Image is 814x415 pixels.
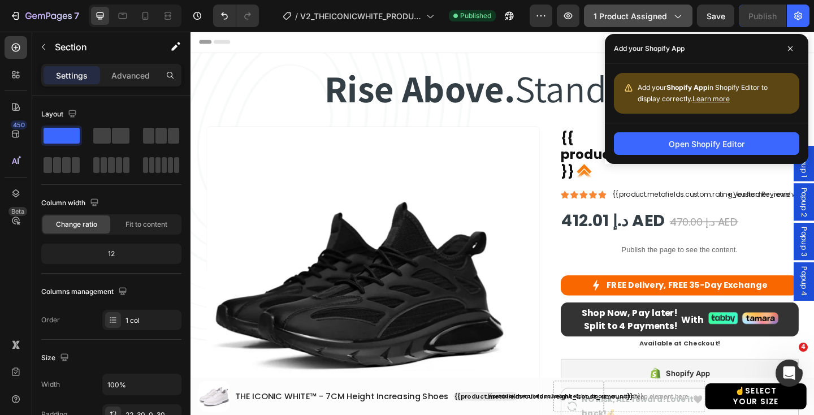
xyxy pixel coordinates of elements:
[287,393,321,401] div: {{product.metafields.custom.height_boost_amount}}
[614,132,799,155] button: Open Shopify Editor
[111,70,150,81] p: Advanced
[5,5,84,27] button: 7
[323,393,356,400] div: {{product.metafields.custom.height_boost_or_cotton}}
[460,11,491,21] span: Published
[402,106,626,162] h1: {{ product.metafields.clean.title }}
[145,34,353,89] strong: Rise Above.
[47,390,282,404] h1: THE ICONIC WHITE™ - 7CM Height Increasing Shoes
[596,129,630,138] div: {{product.metafields.custom.height_boost_amount}}
[8,207,27,216] div: Beta
[144,34,534,90] h2: Stand Tall!
[631,130,664,137] div: {{product.metafields.custom.height_boost_or_cotton}}
[41,315,60,325] div: Order
[614,43,685,54] p: Add your Shopify App
[748,10,777,22] div: Publish
[435,270,447,282] img: gempages_522798132132578229-fc455319-a25b-4e05-88f3-c5ee953ba455.png
[103,374,181,395] input: Auto
[415,313,531,328] h2: Split to 4 Payments!
[560,383,670,412] a: ☝SELECTYOUR SIZE
[125,219,167,230] span: Fit to content
[517,365,565,379] div: Shopify App
[74,9,79,23] p: 7
[661,256,673,288] span: Popup 4
[590,386,639,409] p: ☝SELECT YOUR SIZE
[661,129,673,158] span: Popup 1
[594,10,667,22] span: 1 product assigned
[295,10,298,22] span: /
[213,5,259,27] div: Undo/Redo
[563,305,595,318] img: Tabby icon
[41,107,79,122] div: Layout
[402,193,517,218] div: 412.01 د.إ AED
[415,299,531,313] h2: Shop Now, Pay later!
[739,5,786,27] button: Publish
[488,334,576,344] strong: Available at Checkout!
[459,172,582,183] div: {{product.metafields.custom.rating_customer_reviews_nbr}}
[11,120,27,129] div: 450
[669,138,744,150] div: Open Shopify Editor
[41,379,60,390] div: Width
[44,246,179,262] div: 12
[55,40,148,54] p: Section
[420,144,436,159] img: GemPages Icon
[692,93,730,105] button: Learn more
[8,380,42,414] img: L'EXUDE The Iconic White height-increasing elevator casual shoes, color white, shown in a perspec...
[799,343,808,352] span: 4
[482,392,542,401] div: Drop element here
[520,196,597,218] div: 470.00 د.إ AED
[125,315,179,326] div: 1 col
[190,32,814,415] iframe: Design area
[300,10,422,22] span: V2_THEICONICWHITE_PRODUCTPAGE ([DATE])
[600,305,639,318] img: Tamara icon
[41,196,101,211] div: Column width
[776,360,803,387] iframe: Intercom live chat
[661,170,673,201] span: Popup 2
[56,70,88,81] p: Settings
[41,351,71,366] div: Size
[697,5,734,27] button: Save
[56,219,97,230] span: Change ratio
[707,11,725,21] span: Save
[41,284,129,300] div: Columns management
[583,172,653,183] p: + Verified Reviews!
[532,306,558,321] h2: With
[661,213,673,244] span: Popup 3
[666,83,708,92] strong: Shopify App
[638,83,768,103] span: Add your in Shopify Editor to display correctly.
[452,268,627,284] p: FREE Delivery, FREE 35-Day Exchange
[584,5,692,27] button: 1 product assigned
[402,232,661,244] p: Publish the page to see the content.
